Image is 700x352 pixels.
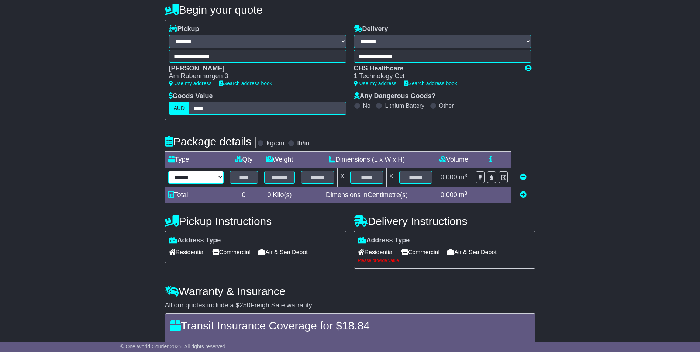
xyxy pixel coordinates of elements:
span: 250 [239,301,251,309]
span: Residential [358,246,394,258]
label: AUD [169,102,190,115]
a: Use my address [169,80,212,86]
label: Any Dangerous Goods? [354,92,436,100]
label: Delivery [354,25,388,33]
label: Pickup [169,25,199,33]
h4: Package details | [165,135,258,148]
a: Search address book [404,80,457,86]
a: Use my address [354,80,397,86]
h4: Delivery Instructions [354,215,535,227]
label: No [363,102,370,109]
h4: Pickup Instructions [165,215,346,227]
div: All our quotes include a $ FreightSafe warranty. [165,301,535,310]
span: 18.84 [342,320,370,332]
label: Address Type [169,237,221,245]
div: [PERSON_NAME] [169,65,339,73]
td: Qty [227,152,261,168]
span: Commercial [401,246,439,258]
span: Commercial [212,246,251,258]
td: Total [165,187,227,203]
a: Add new item [520,191,527,199]
td: Volume [435,152,472,168]
td: Kilo(s) [261,187,298,203]
sup: 3 [465,173,468,178]
span: 0.000 [441,173,457,181]
span: m [459,173,468,181]
span: 0.000 [441,191,457,199]
a: Remove this item [520,173,527,181]
div: Am Rubenmorgen 3 [169,72,339,80]
div: CHS Healthcare [354,65,518,73]
span: © One World Courier 2025. All rights reserved. [120,344,227,349]
span: Residential [169,246,205,258]
span: Air & Sea Depot [258,246,308,258]
label: Goods Value [169,92,213,100]
span: Air & Sea Depot [447,246,497,258]
label: Lithium Battery [385,102,424,109]
label: kg/cm [266,139,284,148]
span: 0 [267,191,271,199]
td: 0 [227,187,261,203]
td: Weight [261,152,298,168]
td: x [338,168,347,187]
td: x [386,168,396,187]
label: lb/in [297,139,309,148]
td: Type [165,152,227,168]
h4: Begin your quote [165,4,535,16]
a: Search address book [219,80,272,86]
h4: Warranty & Insurance [165,285,535,297]
h4: Transit Insurance Coverage for $ [170,320,531,332]
sup: 3 [465,190,468,196]
div: Please provide value [358,258,531,263]
td: Dimensions in Centimetre(s) [298,187,435,203]
div: 1 Technology Cct [354,72,518,80]
label: Other [439,102,454,109]
td: Dimensions (L x W x H) [298,152,435,168]
label: Address Type [358,237,410,245]
span: m [459,191,468,199]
